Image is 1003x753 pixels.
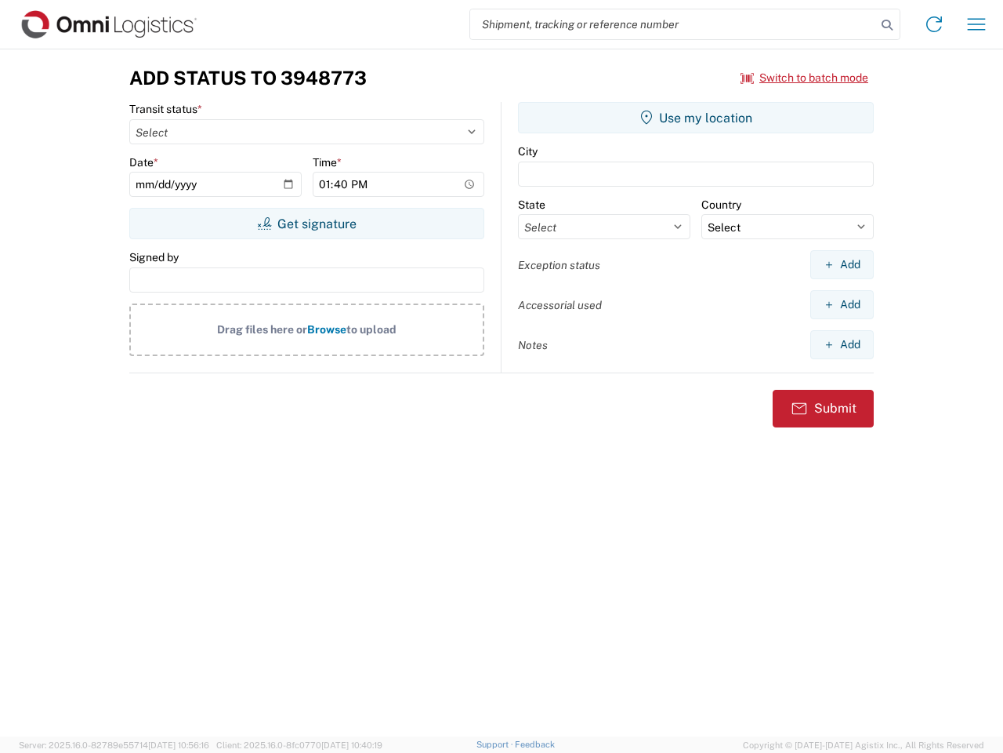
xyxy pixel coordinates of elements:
[148,740,209,750] span: [DATE] 10:56:16
[810,330,874,359] button: Add
[518,338,548,352] label: Notes
[346,323,396,336] span: to upload
[129,208,484,239] button: Get signature
[470,9,876,39] input: Shipment, tracking or reference number
[518,102,874,133] button: Use my location
[810,290,874,319] button: Add
[518,298,602,312] label: Accessorial used
[129,250,179,264] label: Signed by
[129,67,367,89] h3: Add Status to 3948773
[129,102,202,116] label: Transit status
[518,144,538,158] label: City
[773,390,874,427] button: Submit
[313,155,342,169] label: Time
[518,258,600,272] label: Exception status
[515,740,555,749] a: Feedback
[476,740,516,749] a: Support
[701,198,741,212] label: Country
[743,738,984,752] span: Copyright © [DATE]-[DATE] Agistix Inc., All Rights Reserved
[129,155,158,169] label: Date
[216,740,382,750] span: Client: 2025.16.0-8fc0770
[217,323,307,336] span: Drag files here or
[740,65,868,91] button: Switch to batch mode
[518,198,545,212] label: State
[810,250,874,279] button: Add
[19,740,209,750] span: Server: 2025.16.0-82789e55714
[307,323,346,336] span: Browse
[321,740,382,750] span: [DATE] 10:40:19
